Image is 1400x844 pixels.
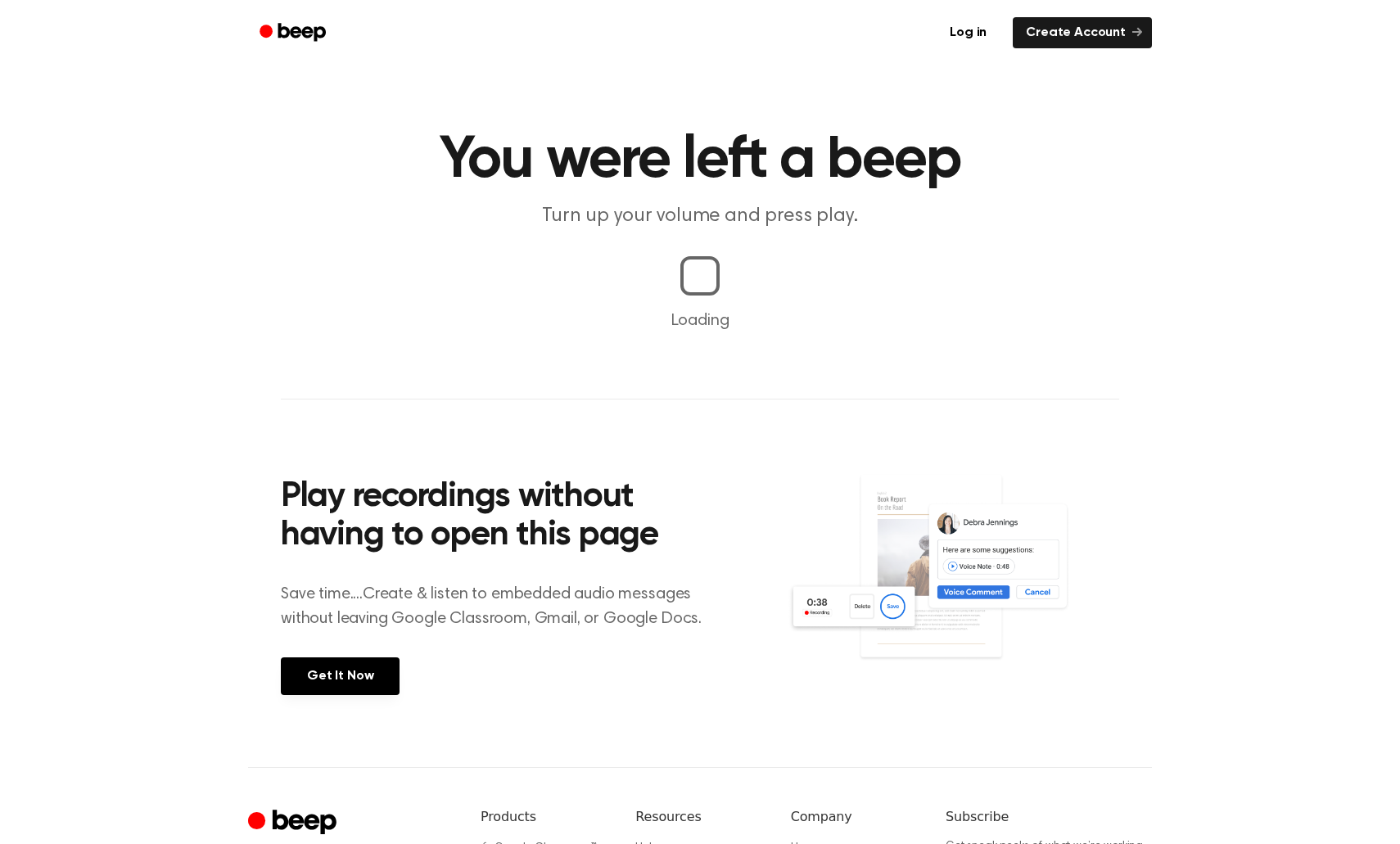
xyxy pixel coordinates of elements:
[281,657,400,695] a: Get It Now
[281,582,722,631] p: Save time....Create & listen to embedded audio messages without leaving Google Classroom, Gmail, ...
[481,807,609,827] h6: Products
[946,807,1152,827] h6: Subscribe
[386,203,1014,230] p: Turn up your volume and press play.
[281,478,722,556] h2: Play recordings without having to open this page
[248,17,341,49] a: Beep
[248,807,341,839] a: Cruip
[788,473,1119,693] img: Voice Comments on Docs and Recording Widget
[281,131,1119,190] h1: You were left a beep
[20,309,1380,333] p: Loading
[791,807,919,827] h6: Company
[933,14,1003,52] a: Log in
[1013,17,1152,48] a: Create Account
[635,807,764,827] h6: Resources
